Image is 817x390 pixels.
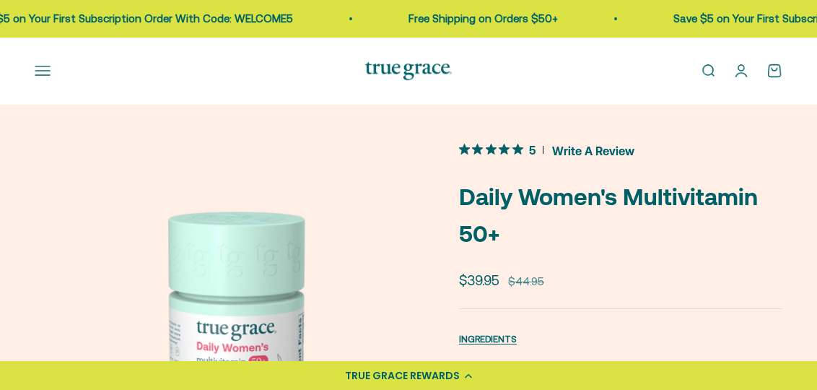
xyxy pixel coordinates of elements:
[552,139,634,161] span: Write A Review
[508,273,544,290] compare-at-price: $44.95
[408,12,558,25] a: Free Shipping on Orders $50+
[459,330,517,347] button: INGREDIENTS
[459,269,499,291] sale-price: $39.95
[459,178,782,252] p: Daily Women's Multivitamin 50+
[345,368,460,383] div: TRUE GRACE REWARDS
[529,142,536,157] span: 5
[459,334,517,344] span: INGREDIENTS
[459,139,634,161] button: 5 out 5 stars rating in total 8 reviews. Jump to reviews.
